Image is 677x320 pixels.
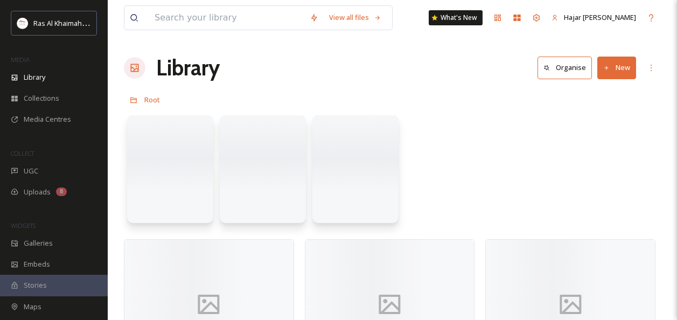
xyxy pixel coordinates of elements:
span: Embeds [24,259,50,269]
a: What's New [429,10,483,25]
a: View all files [324,7,387,28]
span: Hajar [PERSON_NAME] [564,12,636,22]
div: 8 [56,187,67,196]
span: Root [144,95,160,105]
span: MEDIA [11,55,30,64]
button: New [597,57,636,79]
button: Organise [538,57,592,79]
a: Root [144,93,160,106]
a: Library [156,52,220,84]
span: Maps [24,302,41,312]
span: WIDGETS [11,221,36,229]
span: COLLECT [11,149,34,157]
span: UGC [24,166,38,176]
a: Hajar [PERSON_NAME] [546,7,641,28]
span: Media Centres [24,114,71,124]
span: Library [24,72,45,82]
span: Uploads [24,187,51,197]
span: Galleries [24,238,53,248]
span: Ras Al Khaimah Tourism Development Authority [33,18,186,28]
input: Search your library [149,6,304,30]
span: Collections [24,93,59,103]
img: Logo_RAKTDA_RGB-01.png [17,18,28,29]
span: Stories [24,280,47,290]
